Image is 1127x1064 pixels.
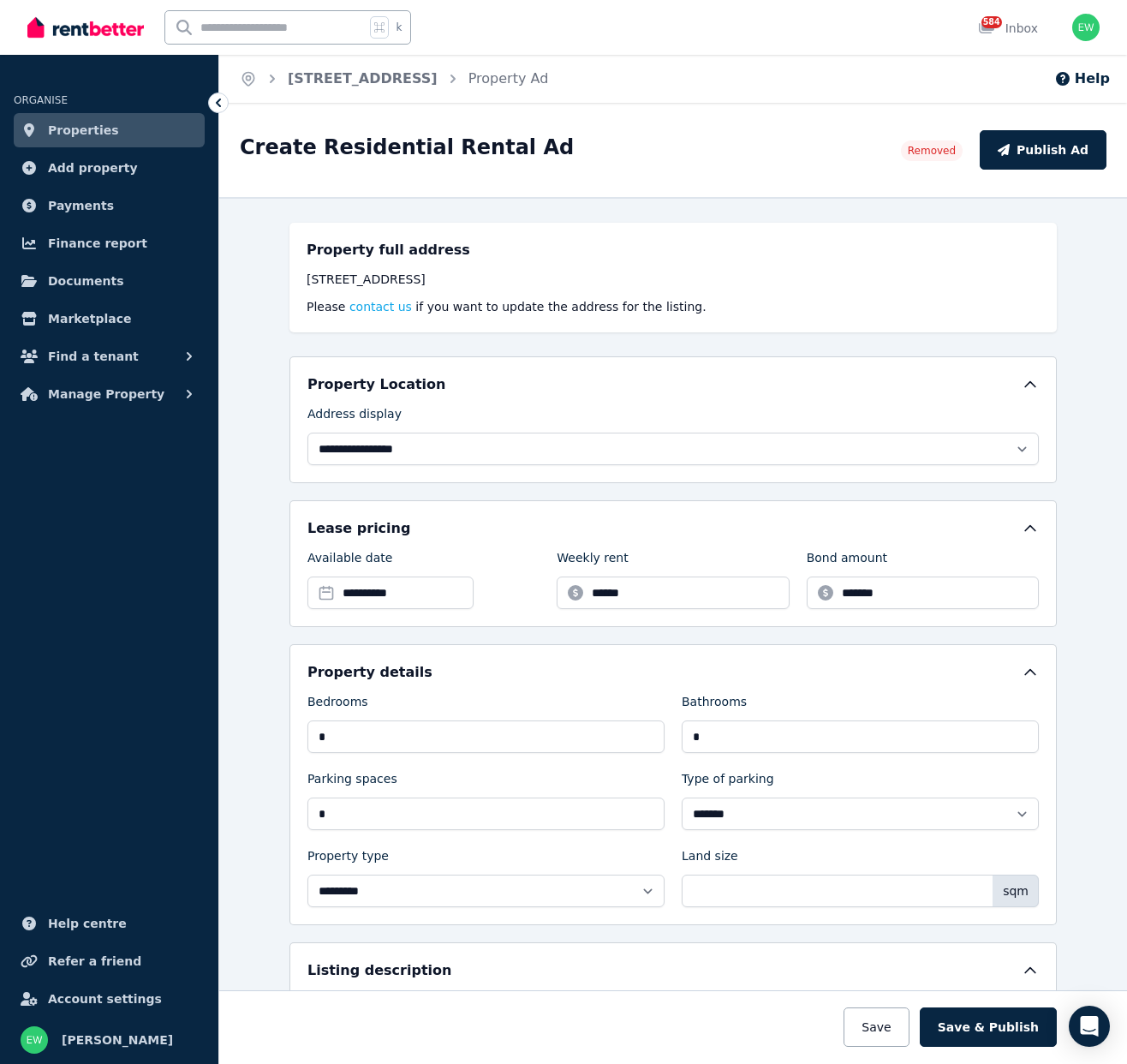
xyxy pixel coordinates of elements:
a: Property Ad [468,70,549,87]
span: Payments [48,195,114,216]
h5: Property Location [307,374,445,395]
div: Inbox [978,20,1038,37]
div: Open Intercom Messenger [1069,1006,1110,1047]
a: Marketplace [14,302,205,336]
label: Property type [307,847,389,871]
button: Save [844,1007,909,1047]
span: 584 [981,16,1002,28]
button: Publish Ad [980,130,1106,170]
p: Please if you want to update the address for the listing. [307,298,1040,315]
span: k [396,21,402,34]
h5: Property details [307,662,432,683]
button: Save & Publish [920,1007,1057,1047]
a: Finance report [14,226,205,260]
span: Find a tenant [48,346,139,367]
span: Finance report [48,233,147,254]
span: Help centre [48,913,127,934]
label: Bond amount [807,549,887,573]
span: Add property [48,158,138,178]
label: Parking spaces [307,770,397,794]
button: Find a tenant [14,339,205,374]
a: [STREET_ADDRESS] [288,70,438,87]
span: Refer a friend [48,951,141,971]
button: Manage Property [14,377,205,411]
label: Land size [682,847,738,871]
a: Properties [14,113,205,147]
a: Payments [14,188,205,223]
label: Available date [307,549,392,573]
button: Help [1054,69,1110,89]
a: Refer a friend [14,944,205,978]
label: Bathrooms [682,693,747,717]
h5: Lease pricing [307,518,410,539]
span: Properties [48,120,119,140]
a: Documents [14,264,205,298]
nav: Breadcrumb [219,55,569,103]
h5: Listing description [307,960,451,981]
span: [PERSON_NAME] [62,1030,173,1050]
a: Help centre [14,906,205,941]
label: Bedrooms [307,693,368,717]
label: Address display [307,405,402,429]
span: Documents [48,271,124,291]
span: Removed [908,144,956,158]
button: contact us [349,298,412,315]
a: Add property [14,151,205,185]
label: Weekly rent [557,549,628,573]
img: RentBetter [27,15,144,40]
span: Marketplace [48,308,131,329]
span: Manage Property [48,384,164,404]
a: Account settings [14,982,205,1016]
span: Account settings [48,989,162,1009]
h1: Create Residential Rental Ad [240,134,574,161]
div: [STREET_ADDRESS] [307,271,1040,288]
label: Type of parking [682,770,774,794]
h5: Property full address [307,240,470,260]
img: Evelyn Wang [21,1026,48,1054]
span: ORGANISE [14,94,68,106]
img: Evelyn Wang [1072,14,1100,41]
